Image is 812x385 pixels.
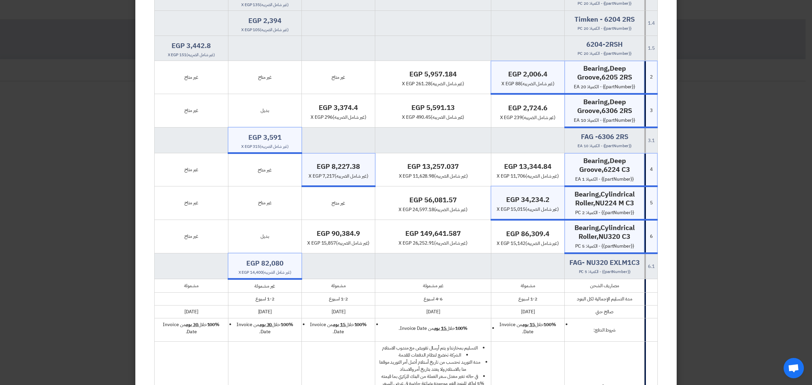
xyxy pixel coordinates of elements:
[239,269,291,275] span: x egp 14,400
[354,321,367,328] strong: 100%
[494,162,562,171] h4: egp 13,344.84
[578,50,631,56] span: {{partNumber}} - الكمية: 20 PC
[565,318,644,342] td: شروط الدفع:
[157,199,225,206] div: غير متاح
[375,305,491,318] td: [DATE]
[574,117,635,124] span: {{partNumber}} - الكمية: 10 EA
[333,114,366,121] span: (غير شامل الضريبه)
[579,269,630,275] span: {{partNumber}} - الكمية: 5 PC
[784,358,804,378] div: Open chat
[565,279,644,293] td: مصاريف الشحن
[241,2,289,8] span: x egp 135
[231,133,298,142] h4: egp 3,591
[399,352,461,359] span: الشركة تخضع لنظام الدفعات المقدمة
[399,206,468,213] span: x egp 24,597.18
[568,97,641,115] h4: Bearing,Deep Groove,6306 2RS
[522,321,535,328] u: 15 يوم
[567,15,641,24] h4: Timken - 6204 2RS
[378,282,488,289] div: غير مشمولة
[260,27,288,33] span: (غير شامل الضريبه)
[302,293,375,305] td: 1-2 اسبوع
[402,80,464,87] span: x egp 261.28
[280,321,293,328] strong: 100%
[494,104,562,112] h4: egp 2,724.6
[186,52,215,58] span: (غير شامل الضريبه)
[567,258,641,267] h4: FAG- NU320 EXLM1C3
[304,229,372,238] h4: egp 90,384.9
[231,199,299,206] div: غير متاح
[575,176,634,183] span: {{partNumber}} - الكمية: 1 EA
[311,114,366,121] span: x egp 296
[431,114,464,121] span: (غير شامل الضريبه)
[231,259,298,268] h4: egp 82,080
[382,344,478,352] span: التسليم بمخازننا و يتم أرسال تفويض مع مندوب الاستلام
[567,132,641,141] h4: FAG -6306 2RS
[307,240,369,247] span: x egp 15,857
[568,156,641,174] h4: Bearing,Deep Groove,6224 C3
[568,223,641,241] h4: Bearing,Cylindrical Roller,NU320 C3
[336,240,369,247] span: (غير شامل الضريبه)
[500,114,556,121] span: x egp 239
[304,200,372,207] div: غير متاح
[525,173,559,180] span: (غير شامل الضريبه)
[335,173,368,180] span: (غير شامل الضريبه)
[402,114,464,121] span: x egp 490.45
[309,173,368,180] span: x egp 7,217
[378,162,488,171] h4: egp 13,257.037
[228,305,301,318] td: [DATE]
[568,190,641,207] h4: Bearing,Cylindrical Roller,NU224 M C3
[157,282,225,289] div: مشمولة
[525,240,559,247] span: (غير شامل الضريبه)
[644,36,657,61] td: 1.5
[644,61,657,94] td: 2
[644,253,657,279] td: 6.1
[497,173,559,180] span: x egp 11,706
[399,325,468,332] span: خلال من Invoice Date.
[231,16,299,25] h4: egp 2,394
[231,166,299,174] div: غير متاح
[260,143,288,150] span: (غير شامل الضريبه)
[578,143,631,149] span: {{partNumber}} - الكمية: 10 EA
[260,321,272,328] u: 30 يوم
[260,2,288,8] span: (غير شامل الضريبه)
[431,80,464,87] span: (غير شامل الضريبه)
[434,173,468,180] span: (غير شامل الضريبه)
[375,293,491,305] td: 4-6 اسبوع
[333,321,345,328] u: 15 يوم
[644,11,657,36] td: 1.4
[491,293,564,305] td: 1-2 اسبوع
[644,127,657,153] td: 3.1
[231,107,299,114] div: بديل
[231,74,299,81] div: غير متاح
[455,325,468,332] strong: 100%
[168,52,215,58] span: x egp 151
[378,103,488,112] h4: egp 5,591.13
[231,282,299,290] div: غير مشمولة
[378,196,488,204] h4: egp 56,081.57
[565,293,644,305] td: مدة التسليم الإجمالية لكل البنود
[644,220,657,253] td: 6
[186,321,198,328] u: 30 يوم
[494,70,561,78] h4: egp 2,006.4
[543,321,556,328] strong: 100%
[521,80,554,87] span: (غير شامل الضريبه)
[578,0,631,6] span: {{partNumber}} - الكمية: 20 PC
[525,206,559,213] span: (غير شامل الضريبه)
[378,229,488,238] h4: egp 149,641.587
[241,27,289,33] span: x egp 105
[302,305,375,318] td: [DATE]
[304,282,372,289] div: مشمولة
[499,321,556,335] span: خلال من Invoice Date.
[644,153,657,186] td: 4
[565,305,644,318] td: صالح حتي
[491,305,564,318] td: [DATE]
[497,240,559,247] span: x egp 15,142
[241,143,289,150] span: x egp 315
[644,186,657,220] td: 5
[157,233,225,240] div: غير متاح
[304,103,372,112] h4: egp 3,374.4
[568,64,641,82] h4: Bearing,Deep Groove,6205 2RS
[155,305,228,318] td: [DATE]
[399,240,468,247] span: x egp 26,252.91
[578,25,631,31] span: {{partNumber}} - الكمية: 20 PC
